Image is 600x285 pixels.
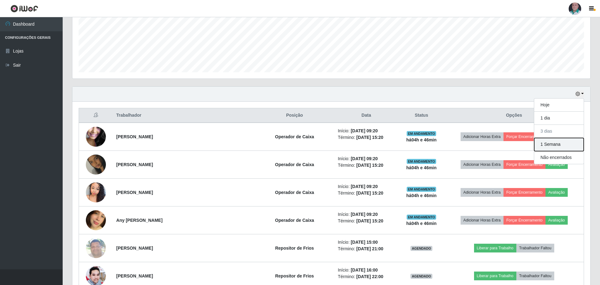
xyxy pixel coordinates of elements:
[406,193,437,198] strong: há 04 h e 46 min
[503,216,545,225] button: Forçar Encerramento
[351,184,378,189] time: [DATE] 09:20
[474,244,516,252] button: Liberar para Trabalho
[503,132,545,141] button: Forçar Encerramento
[338,211,395,218] li: Início:
[338,162,395,169] li: Término:
[356,163,383,168] time: [DATE] 15:20
[534,151,584,164] button: Não encerrados
[275,273,314,278] strong: Repositor de Frios
[534,99,584,112] button: Hoje
[444,108,584,123] th: Opções
[516,244,554,252] button: Trabalhador Faltou
[86,147,106,182] img: 1734698192432.jpeg
[338,218,395,224] li: Término:
[10,5,38,13] img: CoreUI Logo
[351,267,378,272] time: [DATE] 16:00
[116,273,153,278] strong: [PERSON_NAME]
[338,155,395,162] li: Início:
[275,218,314,223] strong: Operador de Caixa
[407,131,436,136] span: EM ANDAMENTO
[351,240,378,245] time: [DATE] 15:00
[406,221,437,226] strong: há 04 h e 46 min
[534,125,584,138] button: 3 dias
[461,132,503,141] button: Adicionar Horas Extra
[461,188,503,197] button: Adicionar Horas Extra
[338,128,395,134] li: Início:
[86,235,106,261] img: 1697490161329.jpeg
[410,246,432,251] span: AGENDADO
[338,273,395,280] li: Término:
[356,135,383,140] time: [DATE] 15:20
[356,274,383,279] time: [DATE] 22:00
[545,188,568,197] button: Avaliação
[116,162,153,167] strong: [PERSON_NAME]
[503,188,545,197] button: Forçar Encerramento
[338,183,395,190] li: Início:
[407,159,436,164] span: EM ANDAMENTO
[407,187,436,192] span: EM ANDAMENTO
[116,134,153,139] strong: [PERSON_NAME]
[399,108,444,123] th: Status
[545,216,568,225] button: Avaliação
[338,134,395,141] li: Término:
[338,267,395,273] li: Início:
[338,239,395,246] li: Início:
[275,162,314,167] strong: Operador de Caixa
[534,112,584,125] button: 1 dia
[407,215,436,220] span: EM ANDAMENTO
[334,108,399,123] th: Data
[503,160,545,169] button: Forçar Encerramento
[86,202,106,238] img: 1749252865377.jpeg
[275,190,314,195] strong: Operador de Caixa
[86,179,106,206] img: 1735257237444.jpeg
[275,134,314,139] strong: Operador de Caixa
[406,137,437,142] strong: há 04 h e 46 min
[474,272,516,280] button: Liberar para Trabalho
[338,246,395,252] li: Término:
[356,218,383,223] time: [DATE] 15:20
[116,246,153,251] strong: [PERSON_NAME]
[255,108,334,123] th: Posição
[545,160,568,169] button: Avaliação
[351,212,378,217] time: [DATE] 09:20
[534,138,584,151] button: 1 Semana
[351,156,378,161] time: [DATE] 09:20
[112,108,255,123] th: Trabalhador
[116,190,153,195] strong: [PERSON_NAME]
[338,190,395,196] li: Término:
[516,272,554,280] button: Trabalhador Faltou
[410,274,432,279] span: AGENDADO
[356,246,383,251] time: [DATE] 21:00
[275,246,314,251] strong: Repositor de Frios
[116,218,163,223] strong: Any [PERSON_NAME]
[461,160,503,169] button: Adicionar Horas Extra
[406,165,437,170] strong: há 04 h e 46 min
[86,115,106,159] img: 1746055016214.jpeg
[356,191,383,196] time: [DATE] 15:20
[461,216,503,225] button: Adicionar Horas Extra
[351,128,378,133] time: [DATE] 09:20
